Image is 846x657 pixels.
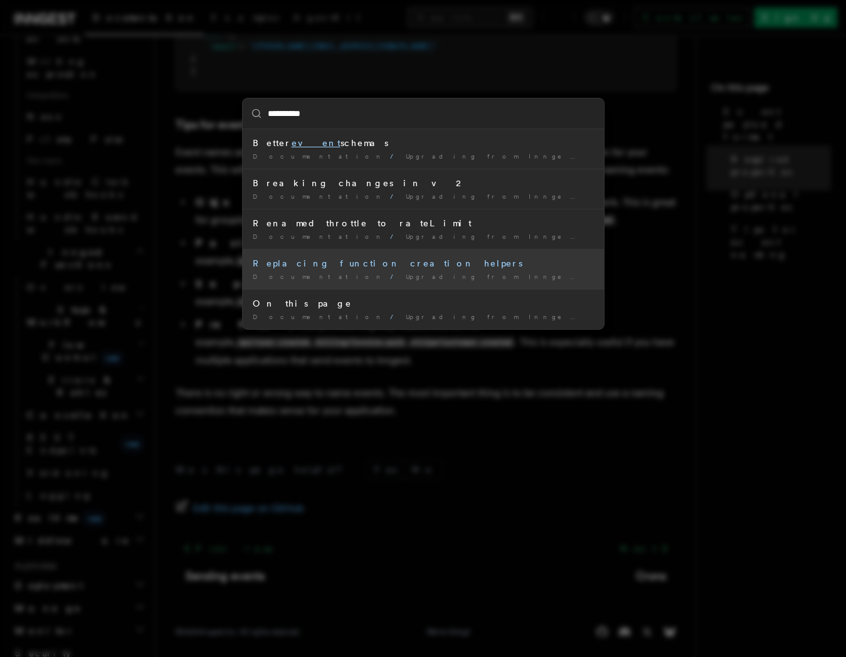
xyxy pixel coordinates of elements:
[406,273,706,280] span: Upgrading from Inngest SDK to v2
[406,313,728,320] span: Upgrading from Inngest SDK v2 to v3
[292,138,341,148] mark: event
[390,233,401,240] span: /
[253,297,594,310] div: On this page
[253,257,594,270] div: Replacing function creation helpers
[253,217,594,229] div: Renamed throttle to rateLimit
[406,192,706,200] span: Upgrading from Inngest SDK to v2
[406,233,706,240] span: Upgrading from Inngest SDK to v2
[406,152,706,160] span: Upgrading from Inngest SDK to v2
[253,313,385,320] span: Documentation
[253,137,594,149] div: Better schemas
[253,273,385,280] span: Documentation
[390,313,401,320] span: /
[253,233,385,240] span: Documentation
[253,177,594,189] div: Breaking changes in v2
[390,152,401,160] span: /
[390,273,401,280] span: /
[253,192,385,200] span: Documentation
[390,192,401,200] span: /
[253,152,385,160] span: Documentation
